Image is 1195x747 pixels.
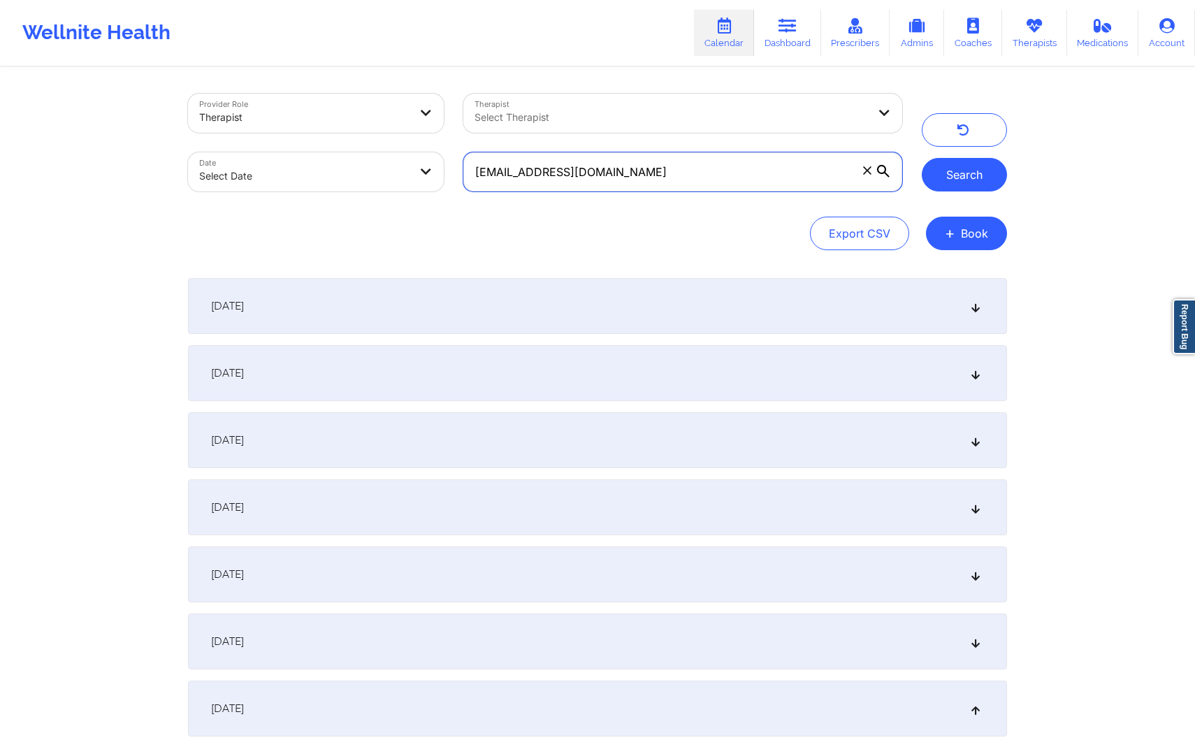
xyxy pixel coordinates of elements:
a: Coaches [944,10,1002,56]
span: [DATE] [211,299,244,313]
button: Search [922,158,1007,191]
span: [DATE] [211,702,244,716]
a: Admins [890,10,944,56]
span: [DATE] [211,634,244,648]
div: Therapist [199,102,409,133]
span: [DATE] [211,500,244,514]
a: Medications [1067,10,1139,56]
input: Search by patient email [463,152,902,191]
span: [DATE] [211,433,244,447]
button: Export CSV [810,217,909,250]
a: Therapists [1002,10,1067,56]
a: Dashboard [754,10,821,56]
div: Select Date [199,161,409,191]
a: Prescribers [821,10,890,56]
span: [DATE] [211,366,244,380]
a: Report Bug [1173,299,1195,354]
a: Calendar [694,10,754,56]
button: +Book [926,217,1007,250]
a: Account [1138,10,1195,56]
span: [DATE] [211,567,244,581]
span: + [945,229,955,237]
